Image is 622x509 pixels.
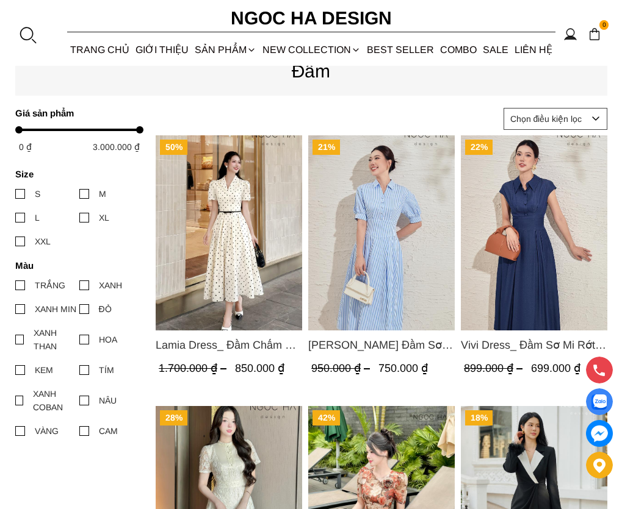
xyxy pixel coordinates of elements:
[19,142,32,152] span: 0 ₫
[364,34,437,66] a: BEST SELLER
[99,333,117,346] div: HOA
[15,57,607,85] p: Đầm
[99,424,118,438] div: CAM
[192,34,259,66] div: SẢN PHẨM
[35,211,40,224] div: L
[378,362,428,374] span: 750.000 ₫
[461,336,607,354] a: Link to Vivi Dress_ Đầm Sơ Mi Rớt Vai Bò Lụa Màu Xanh D1000
[132,34,192,66] a: GIỚI THIỆU
[99,211,109,224] div: XL
[588,27,601,41] img: img-CART-ICON-ksit0nf1
[531,362,580,374] span: 699.000 ₫
[586,388,613,415] a: Display image
[259,34,364,66] a: NEW COLLECTION
[156,336,302,354] span: Lamia Dress_ Đầm Chấm Bi Cổ Vest Màu Kem D1003
[99,187,106,201] div: M
[591,394,607,410] img: Display image
[15,260,137,271] h4: Màu
[156,135,302,330] a: Product image - Lamia Dress_ Đầm Chấm Bi Cổ Vest Màu Kem D1003
[461,135,607,330] a: Product image - Vivi Dress_ Đầm Sơ Mi Rớt Vai Bò Lụa Màu Xanh D1000
[480,34,512,66] a: SALE
[99,394,117,407] div: NÂU
[599,20,609,30] span: 0
[34,326,79,353] div: XANH THAN
[461,336,607,354] span: Vivi Dress_ Đầm Sơ Mi Rớt Vai Bò Lụa Màu Xanh D1000
[512,34,555,66] a: LIÊN HỆ
[437,34,480,66] a: Combo
[311,362,373,374] span: 950.000 ₫
[461,135,607,330] img: Vivi Dress_ Đầm Sơ Mi Rớt Vai Bò Lụa Màu Xanh D1000
[586,420,613,447] a: messenger
[35,424,59,438] div: VÀNG
[308,135,455,330] a: Product image - Valerie Dress_ Đầm Sơ Mi Kẻ Sọc Xanh D1001
[35,302,76,316] div: XANH MIN
[189,4,433,33] a: Ngoc Ha Design
[159,362,230,374] span: 1.700.000 ₫
[15,108,137,118] h4: Giá sản phẩm
[308,135,455,330] img: Valerie Dress_ Đầm Sơ Mi Kẻ Sọc Xanh D1001
[93,142,140,152] span: 3.000.000 ₫
[464,362,526,374] span: 899.000 ₫
[35,279,65,292] div: TRẮNG
[156,135,302,330] img: Lamia Dress_ Đầm Chấm Bi Cổ Vest Màu Kem D1003
[308,336,455,354] span: [PERSON_NAME] Đầm Sơ Mi Kẻ Sọc Xanh D1001
[99,279,122,292] div: XANH
[99,302,112,316] div: ĐỎ
[308,336,455,354] a: Link to Valerie Dress_ Đầm Sơ Mi Kẻ Sọc Xanh D1001
[235,362,284,374] span: 850.000 ₫
[35,363,53,377] div: KEM
[35,235,51,248] div: XXL
[33,387,79,414] div: XANH COBAN
[156,336,302,354] a: Link to Lamia Dress_ Đầm Chấm Bi Cổ Vest Màu Kem D1003
[99,363,114,377] div: TÍM
[67,34,132,66] a: TRANG CHỦ
[15,169,137,179] h4: Size
[35,187,40,201] div: S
